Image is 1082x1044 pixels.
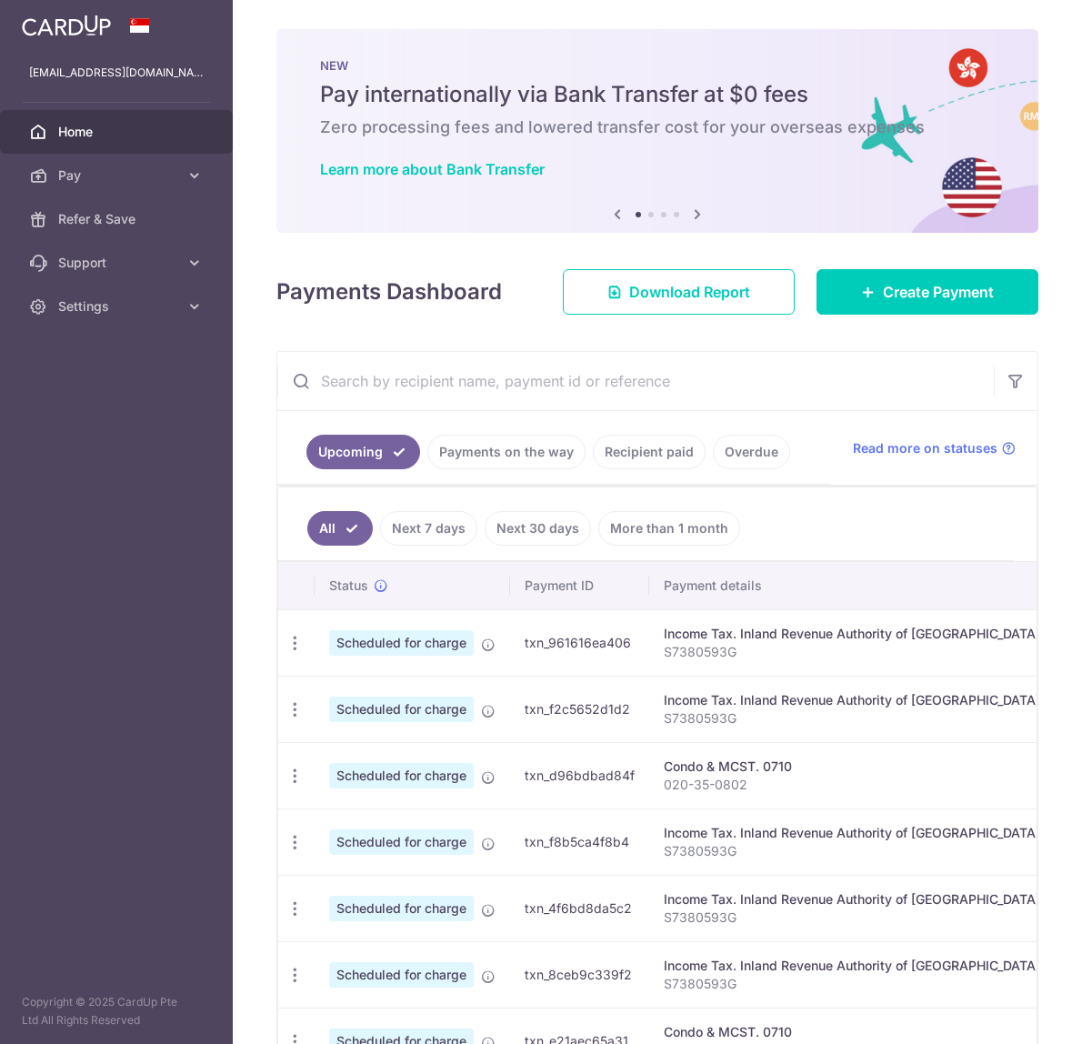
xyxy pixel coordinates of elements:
a: More than 1 month [598,511,740,546]
span: Support [58,254,178,272]
img: Bank transfer banner [276,29,1038,233]
span: Refer & Save [58,210,178,228]
p: NEW [320,58,995,73]
span: Scheduled for charge [329,829,474,855]
div: Condo & MCST. 0710 [664,1023,1040,1041]
div: Income Tax. Inland Revenue Authority of [GEOGRAPHIC_DATA] [664,890,1040,908]
img: CardUp [22,15,111,36]
p: S7380593G [664,643,1040,661]
div: Condo & MCST. 0710 [664,758,1040,776]
th: Payment ID [510,562,649,609]
a: All [307,511,373,546]
td: txn_d96bdbad84f [510,742,649,808]
div: Income Tax. Inland Revenue Authority of [GEOGRAPHIC_DATA] [664,691,1040,709]
span: Scheduled for charge [329,630,474,656]
a: Next 7 days [380,511,477,546]
div: Income Tax. Inland Revenue Authority of [GEOGRAPHIC_DATA] [664,625,1040,643]
a: Upcoming [306,435,420,469]
span: Create Payment [883,281,994,303]
p: S7380593G [664,842,1040,860]
span: Home [58,123,178,141]
a: Recipient paid [593,435,706,469]
span: Settings [58,297,178,316]
h5: Pay internationally via Bank Transfer at $0 fees [320,80,995,109]
td: txn_f8b5ca4f8b4 [510,808,649,875]
p: S7380593G [664,975,1040,993]
span: Download Report [629,281,750,303]
a: Learn more about Bank Transfer [320,160,545,178]
a: Read more on statuses [853,439,1016,457]
input: Search by recipient name, payment id or reference [277,352,994,410]
a: Payments on the way [427,435,586,469]
a: Download Report [563,269,795,315]
h4: Payments Dashboard [276,276,502,308]
td: txn_961616ea406 [510,609,649,676]
span: Scheduled for charge [329,896,474,921]
p: 020-35-0802 [664,776,1040,794]
span: Status [329,577,368,595]
td: txn_8ceb9c339f2 [510,941,649,1008]
a: Next 30 days [485,511,591,546]
th: Payment details [649,562,1055,609]
div: Income Tax. Inland Revenue Authority of [GEOGRAPHIC_DATA] [664,957,1040,975]
p: S7380593G [664,908,1040,927]
p: S7380593G [664,709,1040,728]
h6: Zero processing fees and lowered transfer cost for your overseas expenses [320,116,995,138]
span: Scheduled for charge [329,763,474,788]
span: Scheduled for charge [329,962,474,988]
span: Pay [58,166,178,185]
td: txn_4f6bd8da5c2 [510,875,649,941]
div: Income Tax. Inland Revenue Authority of [GEOGRAPHIC_DATA] [664,824,1040,842]
iframe: Opens a widget where you can find more information [965,989,1064,1035]
td: txn_f2c5652d1d2 [510,676,649,742]
p: [EMAIL_ADDRESS][DOMAIN_NAME] [29,64,204,82]
a: Overdue [713,435,790,469]
span: Read more on statuses [853,439,997,457]
span: Scheduled for charge [329,697,474,722]
a: Create Payment [817,269,1038,315]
